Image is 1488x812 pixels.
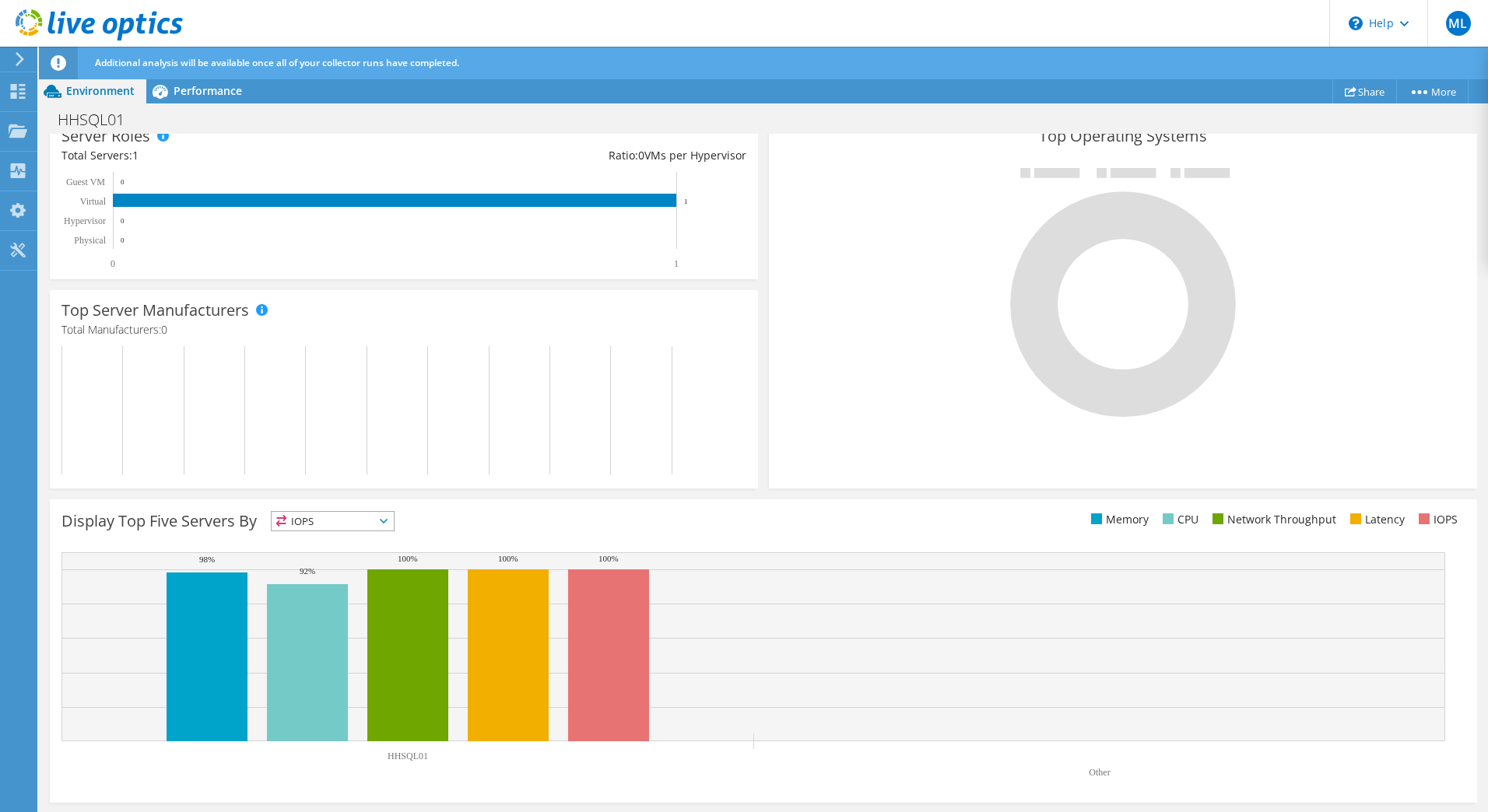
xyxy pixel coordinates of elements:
[1159,511,1198,528] li: CPU
[388,751,428,761] text: HHSQL01
[1087,511,1149,528] li: Memory
[121,217,125,225] text: 0
[61,128,150,145] h3: Server Roles
[66,177,105,187] text: Guest VM
[95,56,459,69] span: Additional analysis will be available once all of your collector runs have completed.
[161,322,167,337] span: 0
[1396,79,1469,103] a: More
[61,321,746,338] h4: Total Manufacturers:
[61,302,249,319] h3: Top Server Manufacturers
[51,111,149,128] h1: HHSQL01
[64,215,106,226] text: Hypervisor
[674,258,679,269] text: 1
[598,554,619,563] text: 100%
[1446,11,1471,36] span: ML
[638,148,644,163] span: 0
[74,235,106,246] text: Physical
[199,555,215,564] text: 98%
[174,83,242,98] span: Performance
[300,566,315,576] text: 92%
[498,554,518,563] text: 100%
[1415,511,1458,528] li: IOPS
[272,512,394,530] span: IOPS
[684,198,688,205] text: 1
[132,148,139,163] span: 1
[121,236,125,244] text: 0
[1346,511,1405,528] li: Latency
[1332,79,1397,103] a: Share
[80,196,107,207] text: Virtual
[1089,767,1110,778] text: Other
[61,147,404,164] div: Total Servers:
[398,554,418,563] text: 100%
[111,258,115,269] text: 0
[66,83,135,98] span: Environment
[781,128,1465,145] h3: Top Operating Systems
[121,178,125,186] text: 0
[1209,511,1336,528] li: Network Throughput
[1349,16,1363,30] svg: \n
[404,147,746,164] div: Ratio: VMs per Hypervisor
